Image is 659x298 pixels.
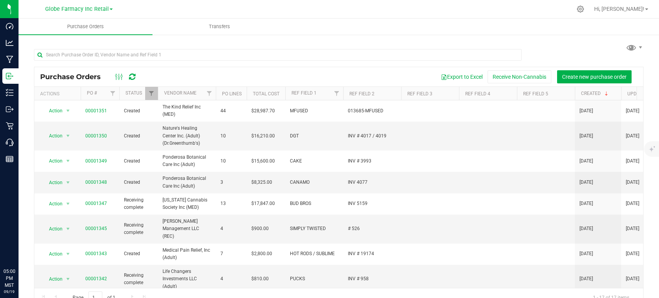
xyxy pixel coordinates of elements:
[290,157,339,165] span: CAKE
[488,70,551,83] button: Receive Non-Cannabis
[579,200,593,207] span: [DATE]
[152,19,286,35] a: Transfers
[407,91,432,97] a: Ref Field 3
[579,157,593,165] span: [DATE]
[348,250,396,257] span: INV # 19174
[6,122,14,130] inline-svg: Retail
[626,179,639,186] span: [DATE]
[163,196,211,211] span: [US_STATE] Cannabis Society Inc (MED)
[436,70,488,83] button: Export to Excel
[34,49,522,61] input: Search Purchase Order ID, Vendor Name and Ref Field 1
[124,250,153,257] span: Created
[626,250,639,257] span: [DATE]
[348,132,396,140] span: INV # 4017 / 4019
[579,275,593,283] span: [DATE]
[163,247,211,261] span: Medical Pain Relief, Inc (Adult)
[63,249,73,259] span: select
[579,107,593,115] span: [DATE]
[57,23,114,30] span: Purchase Orders
[163,218,211,240] span: [PERSON_NAME] Management LLC (REC)
[6,39,14,47] inline-svg: Analytics
[42,223,63,234] span: Action
[107,87,119,100] a: Filter
[124,272,153,286] span: Receiving complete
[124,107,153,115] span: Created
[290,107,339,115] span: MFUSED
[251,200,275,207] span: $17,847.00
[40,73,108,81] span: Purchase Orders
[220,275,242,283] span: 4
[3,268,15,289] p: 05:00 PM MST
[290,179,339,186] span: CANAMO
[6,139,14,146] inline-svg: Call Center
[220,157,242,165] span: 10
[6,22,14,30] inline-svg: Dashboard
[222,91,242,97] a: PO Lines
[6,56,14,63] inline-svg: Manufacturing
[124,196,153,211] span: Receiving complete
[163,103,211,118] span: The Kind Relief Inc (MED)
[124,179,153,186] span: Created
[581,91,610,96] a: Created
[23,235,32,244] iframe: Resource center unread badge
[594,6,644,12] span: Hi, [PERSON_NAME]!
[42,198,63,209] span: Action
[348,225,396,232] span: # 526
[124,157,153,165] span: Created
[203,87,216,100] a: Filter
[3,289,15,295] p: 09/19
[125,90,142,96] a: Status
[87,90,97,96] a: PO #
[626,225,639,232] span: [DATE]
[42,105,63,116] span: Action
[42,274,63,284] span: Action
[85,179,107,185] a: 00001348
[42,249,63,259] span: Action
[85,276,107,281] a: 00001342
[579,132,593,140] span: [DATE]
[251,132,275,140] span: $16,210.00
[290,250,339,257] span: HOT RODS / SUBLIME
[85,108,107,113] a: 00001351
[251,275,269,283] span: $810.00
[291,90,317,96] a: Ref Field 1
[576,5,585,13] div: Manage settings
[626,157,639,165] span: [DATE]
[63,223,73,234] span: select
[145,87,158,100] a: Filter
[251,157,275,165] span: $15,600.00
[63,177,73,188] span: select
[290,275,339,283] span: PUCKS
[626,200,639,207] span: [DATE]
[85,251,107,256] a: 00001343
[63,130,73,141] span: select
[290,132,339,140] span: DGT
[579,250,593,257] span: [DATE]
[290,225,339,232] span: SIMPLY TWISTED
[6,89,14,97] inline-svg: Inventory
[220,225,242,232] span: 4
[19,19,152,35] a: Purchase Orders
[6,105,14,113] inline-svg: Outbound
[40,91,78,97] div: Actions
[523,91,548,97] a: Ref Field 5
[8,236,31,259] iframe: Resource center
[63,198,73,209] span: select
[330,87,343,100] a: Filter
[626,132,639,140] span: [DATE]
[163,268,211,290] span: Life Changers Investments LLC (Adult)
[465,91,490,97] a: Ref Field 4
[63,156,73,166] span: select
[348,200,396,207] span: INV 5159
[251,225,269,232] span: $900.00
[220,200,242,207] span: 13
[220,107,242,115] span: 44
[63,105,73,116] span: select
[164,90,197,96] a: Vendor Name
[85,133,107,139] a: 00001350
[349,91,374,97] a: Ref Field 2
[198,23,241,30] span: Transfers
[63,274,73,284] span: select
[290,200,339,207] span: BUD BROS
[562,74,627,80] span: Create new purchase order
